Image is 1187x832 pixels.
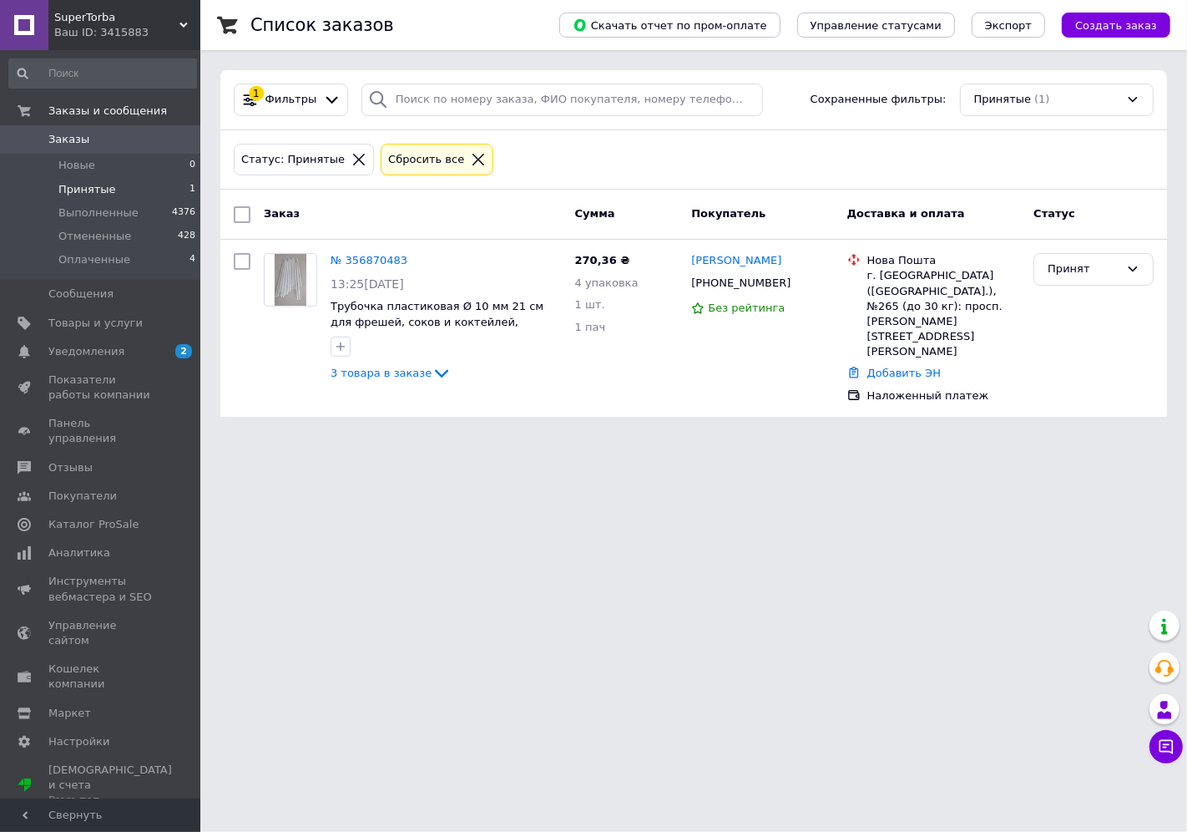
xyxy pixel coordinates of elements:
input: Поиск по номеру заказа, ФИО покупателя, номеру телефона, Email, номеру накладной [361,84,763,116]
input: Поиск [8,58,197,89]
span: Сообщения [48,287,114,302]
span: Без рейтинга [708,302,785,314]
span: SuperTorba [54,10,179,25]
span: Заказ [264,207,300,220]
span: Показатели работы компании [48,373,154,403]
span: Управление сайтом [48,618,154,648]
a: № 356870483 [331,254,407,266]
h1: Список заказов [250,15,394,35]
span: 428 [178,229,195,244]
button: Чат с покупателем [1149,730,1183,764]
span: Экспорт [985,19,1032,32]
span: Принятые [58,182,116,197]
span: Аналитика [48,545,110,561]
span: Сохраненные фильтры: [811,92,947,108]
span: Принятые [974,92,1032,108]
span: Доставка и оплата [847,207,965,220]
button: Создать заказ [1062,13,1170,38]
a: 3 товара в заказе [331,367,452,379]
span: 2 [175,344,192,358]
div: г. [GEOGRAPHIC_DATA] ([GEOGRAPHIC_DATA].), №265 (до 30 кг): просп. [PERSON_NAME][STREET_ADDRESS][... [867,268,1021,359]
span: 0 [189,158,195,173]
span: Покупатели [48,489,117,504]
span: 1 пач [575,321,606,333]
span: 13:25[DATE] [331,277,404,291]
span: Сумма [575,207,615,220]
a: [PERSON_NAME] [691,253,781,269]
span: Отмененные [58,229,131,244]
span: Каталог ProSale [48,517,139,532]
span: Оплаченные [58,252,130,267]
span: (1) [1034,93,1049,105]
span: Управление статусами [811,19,942,32]
a: Трубочка пластиковая Ø 10 мм 21 см для фрешей, соков и коктейлей, прозрачная, одноразовая для нап... [331,300,559,359]
span: Заказы и сообщения [48,104,167,119]
a: Создать заказ [1045,18,1170,31]
div: Ваш ID: 3415883 [54,25,200,40]
button: Скачать отчет по пром-оплате [559,13,780,38]
div: Наложенный платеж [867,388,1021,403]
span: 1 шт. [575,298,605,311]
div: Нова Пошта [867,253,1021,268]
span: Товары и услуги [48,316,143,331]
span: Кошелек компании [48,662,154,692]
span: 3 товара в заказе [331,367,432,379]
span: Панель управления [48,416,154,446]
span: Отзывы [48,460,93,475]
span: 270,36 ₴ [575,254,630,266]
span: Новые [58,158,95,173]
span: Заказы [48,132,89,147]
span: Покупатель [691,207,765,220]
span: Уведомления [48,344,124,359]
div: Принят [1048,261,1119,278]
span: 4 [189,252,195,267]
a: Добавить ЭН [867,367,941,379]
span: Скачать отчет по пром-оплате [573,18,767,33]
span: Фильтры [265,92,317,108]
button: Экспорт [972,13,1045,38]
span: [DEMOGRAPHIC_DATA] и счета [48,763,172,809]
span: Маркет [48,706,91,721]
div: Статус: Принятые [238,151,348,169]
div: Prom топ [48,793,172,808]
div: 1 [249,86,264,101]
span: Инструменты вебмастера и SEO [48,574,154,604]
span: Создать заказ [1075,19,1157,32]
span: Статус [1033,207,1075,220]
span: 4376 [172,205,195,221]
a: Фото товару [264,253,317,307]
div: [PHONE_NUMBER] [688,272,794,294]
span: Выполненные [58,205,139,221]
span: Настройки [48,734,109,749]
img: Фото товару [275,254,306,306]
button: Управление статусами [797,13,955,38]
div: Сбросить все [385,151,467,169]
span: 4 упаковка [575,276,639,289]
span: 1 [189,182,195,197]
